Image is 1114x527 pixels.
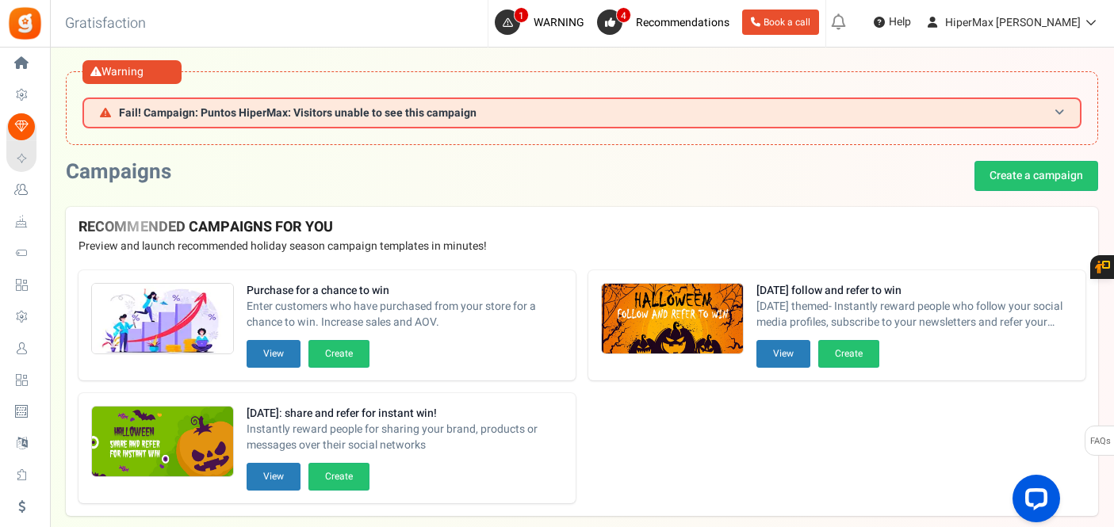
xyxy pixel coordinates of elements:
[78,239,1085,254] p: Preview and launch recommended holiday season campaign templates in minutes!
[247,406,563,422] strong: [DATE]: share and refer for instant win!
[119,107,477,119] span: Fail! Campaign: Puntos HiperMax: Visitors unable to see this campaign
[974,161,1098,191] a: Create a campaign
[82,60,182,84] div: Warning
[885,14,911,30] span: Help
[7,6,43,41] img: Gratisfaction
[92,284,233,355] img: Recommended Campaigns
[1089,426,1111,456] span: FAQs
[818,340,879,368] button: Create
[66,161,171,184] h2: Campaigns
[756,340,810,368] button: View
[308,463,369,491] button: Create
[756,299,1073,330] span: [DATE] themed- Instantly reward people who follow your social media profiles, subscribe to your n...
[78,220,1085,235] h4: RECOMMENDED CAMPAIGNS FOR YOU
[597,10,736,35] a: 4 Recommendations
[636,14,729,31] span: Recommendations
[247,283,563,299] strong: Purchase for a chance to win
[247,422,563,453] span: Instantly reward people for sharing your brand, products or messages over their social networks
[514,7,529,23] span: 1
[534,14,584,31] span: WARNING
[945,14,1081,31] span: HiperMax [PERSON_NAME]
[742,10,819,35] a: Book a call
[247,299,563,330] span: Enter customers who have purchased from your store for a chance to win. Increase sales and AOV.
[756,283,1073,299] strong: [DATE] follow and refer to win
[602,284,743,355] img: Recommended Campaigns
[247,463,301,491] button: View
[616,7,631,23] span: 4
[495,10,591,35] a: 1 WARNING
[48,8,163,40] h3: Gratisfaction
[308,340,369,368] button: Create
[247,340,301,368] button: View
[92,407,233,478] img: Recommended Campaigns
[867,10,917,35] a: Help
